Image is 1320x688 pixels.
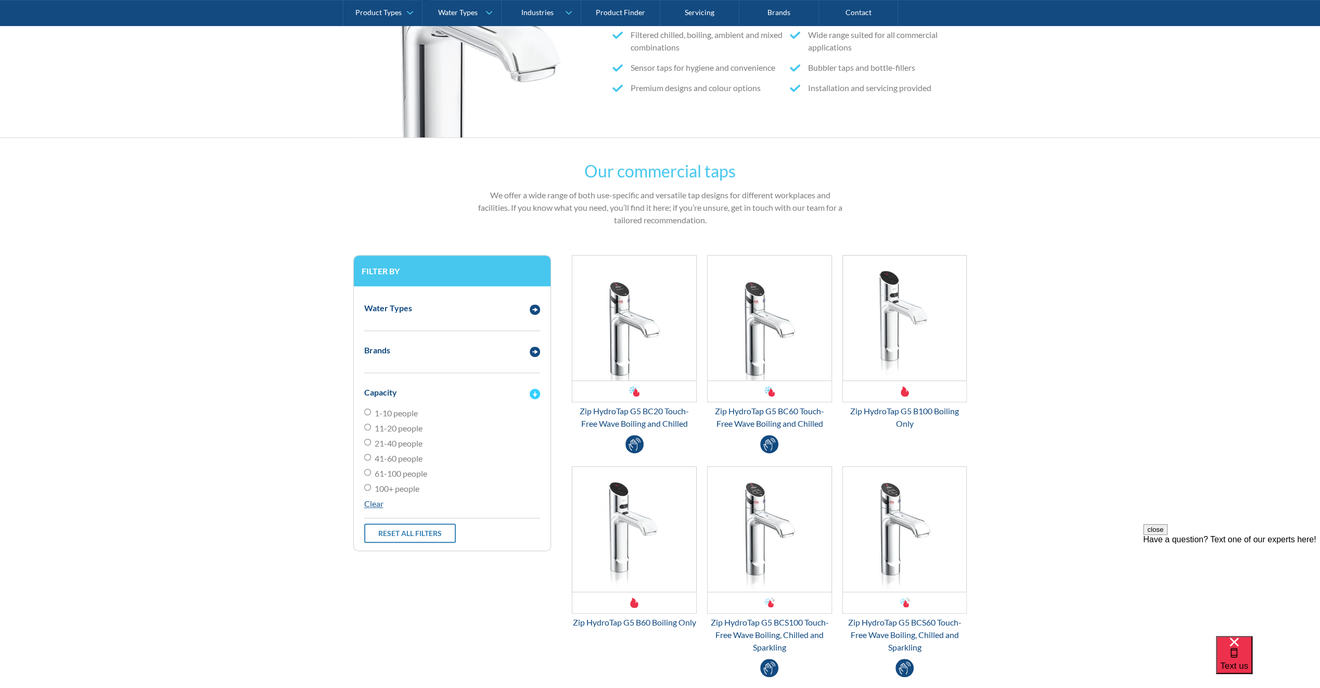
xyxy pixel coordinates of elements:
h2: Our commercial taps [584,159,736,184]
a: Clear [364,499,383,508]
input: 11-20 people [364,424,371,430]
div: Zip HydroTap G5 BCS60 Touch-Free Wave Boiling, Chilled and Sparkling [842,616,967,654]
div: Capacity [364,386,397,399]
input: 1-10 people [364,409,371,415]
img: Zip HydroTap G5 BC60 Touch-Free Wave Boiling and Chilled [708,256,831,380]
input: 21-40 people [364,439,371,445]
div: Brands [364,344,390,356]
img: Zip HydroTap G5 BCS100 Touch-Free Wave Boiling, Chilled and Sparkling [708,467,831,592]
a: Zip HydroTap G5 BCS60 Touch-Free Wave Boiling, Chilled and SparklingZip HydroTap G5 BCS60 Touch-F... [842,466,967,654]
li: Bubbler taps and bottle-fillers [790,61,967,74]
iframe: podium webchat widget bubble [1216,636,1320,688]
a: Reset all filters [364,524,456,543]
a: Zip HydroTap G5 BC20 Touch-Free Wave Boiling and ChilledZip HydroTap G5 BC20 Touch-Free Wave Boil... [572,255,697,430]
span: 1-10 people [375,407,418,419]
li: Wide range suited for all commercial applications [790,29,967,54]
div: Zip HydroTap G5 BC20 Touch-Free Wave Boiling and Chilled [572,405,697,430]
input: 61-100 people [364,469,371,476]
img: Zip HydroTap G5 BCS60 Touch-Free Wave Boiling, Chilled and Sparkling [843,467,967,592]
h3: Filter by [362,266,543,276]
div: Zip HydroTap G5 BC60 Touch-Free Wave Boiling and Chilled [707,405,832,430]
div: Zip HydroTap G5 BCS100 Touch-Free Wave Boiling, Chilled and Sparkling [707,616,832,654]
div: Industries [521,8,553,17]
li: Installation and servicing provided [790,82,967,94]
li: Filtered chilled, boiling, ambient and mixed combinations [612,29,790,54]
span: 61-100 people [375,467,427,480]
li: Sensor taps for hygiene and convenience [612,61,790,74]
div: Zip HydroTap G5 B60 Boiling Only [572,616,697,629]
a: Zip HydroTap G5 B60 Boiling Only Zip HydroTap G5 B60 Boiling Only [572,466,697,629]
div: Product Types [355,8,402,17]
p: We offer a wide range of both use-specific and versatile tap designs for different workplaces and... [476,189,844,226]
a: Zip HydroTap G5 B100 Boiling OnlyZip HydroTap G5 B100 Boiling Only [842,255,967,430]
span: 21-40 people [375,437,422,450]
li: Premium designs and colour options [612,82,790,94]
div: Zip HydroTap G5 B100 Boiling Only [842,405,967,430]
img: Zip HydroTap G5 BC20 Touch-Free Wave Boiling and Chilled [572,256,696,380]
span: 11-20 people [375,422,422,435]
div: Water Types [364,302,412,314]
a: Zip HydroTap G5 BCS100 Touch-Free Wave Boiling, Chilled and SparklingZip HydroTap G5 BCS100 Touch... [707,466,832,654]
input: 100+ people [364,484,371,491]
div: Water Types [438,8,478,17]
input: 41-60 people [364,454,371,461]
span: 100+ people [375,482,419,495]
span: 41-60 people [375,452,422,465]
img: Zip HydroTap G5 B60 Boiling Only [572,467,696,592]
img: Zip HydroTap G5 B100 Boiling Only [843,256,967,380]
a: Zip HydroTap G5 BC60 Touch-Free Wave Boiling and ChilledZip HydroTap G5 BC60 Touch-Free Wave Boil... [707,255,832,430]
iframe: podium webchat widget prompt [1143,524,1320,649]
